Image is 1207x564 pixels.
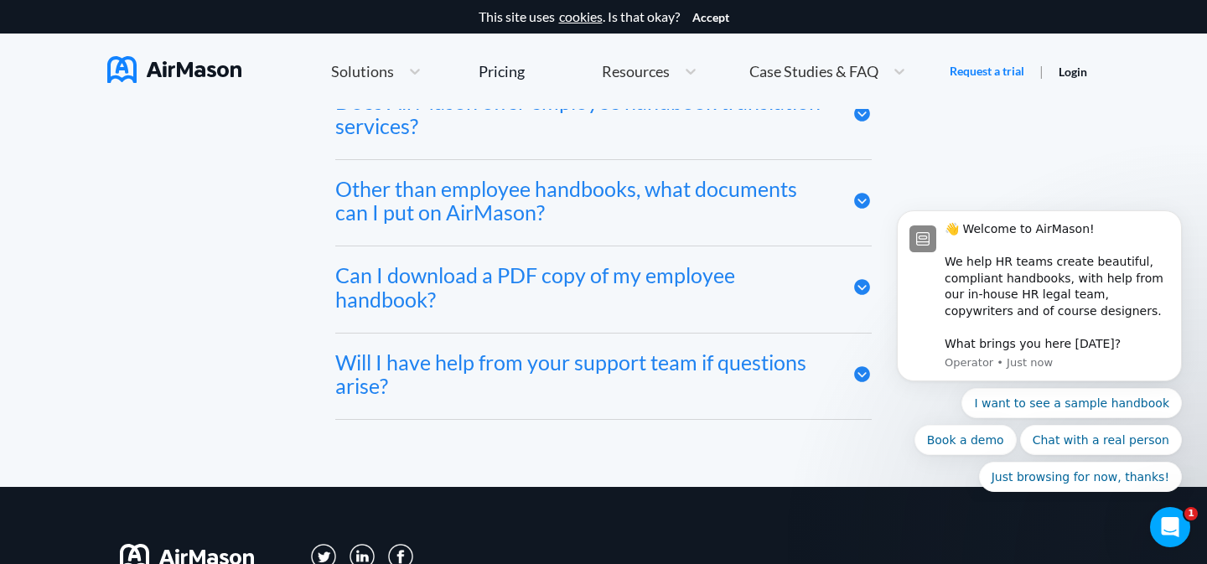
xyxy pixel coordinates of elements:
div: Pricing [479,64,525,79]
span: 1 [1184,507,1198,520]
img: AirMason Logo [107,56,241,83]
button: Accept cookies [692,11,729,24]
a: cookies [559,9,603,24]
span: | [1039,63,1044,79]
iframe: Intercom notifications message [872,195,1207,502]
a: Login [1059,65,1087,79]
div: Can I download a PDF copy of my employee handbook? [335,263,827,312]
div: Does AirMason offer employee handbook translation services? [335,90,827,138]
span: Solutions [331,64,394,79]
div: Will I have help from your support team if questions arise? [335,350,827,399]
span: Case Studies & FAQ [749,64,878,79]
iframe: Intercom live chat [1150,507,1190,547]
div: Other than employee handbooks, what documents can I put on AirMason? [335,177,827,225]
span: Resources [602,64,670,79]
a: Pricing [479,56,525,86]
a: Request a trial [950,63,1024,80]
